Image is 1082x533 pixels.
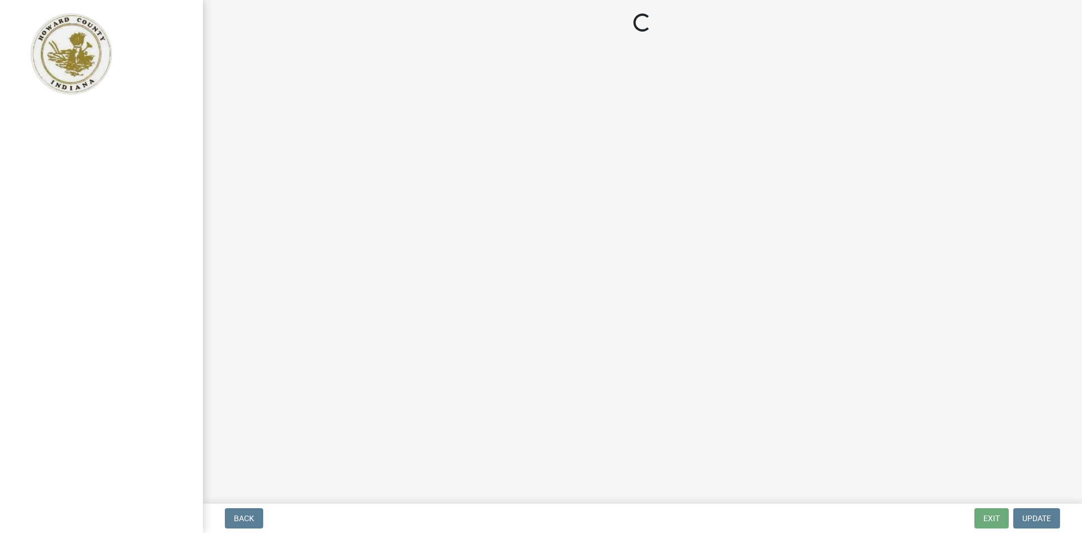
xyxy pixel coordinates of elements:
[23,12,119,96] img: Howard County, Indiana
[974,508,1009,528] button: Exit
[1013,508,1060,528] button: Update
[234,514,254,523] span: Back
[1022,514,1051,523] span: Update
[225,508,263,528] button: Back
